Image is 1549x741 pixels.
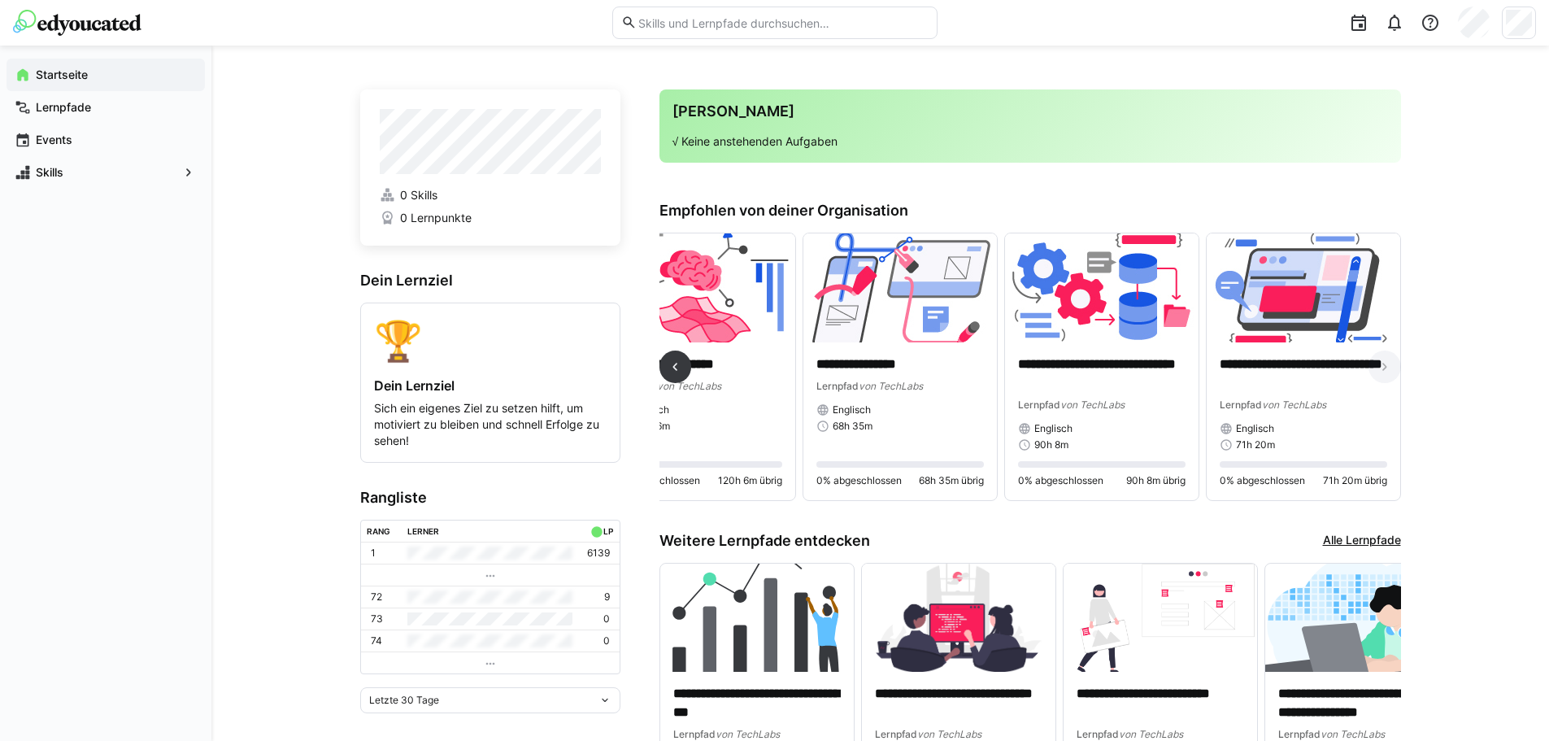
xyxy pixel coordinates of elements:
span: Lernpfad [673,728,716,740]
span: von TechLabs [657,380,721,392]
div: LP [603,526,613,536]
span: von TechLabs [716,728,780,740]
a: 0 Skills [380,187,601,203]
h3: Weitere Lernpfade entdecken [659,532,870,550]
span: Lernpfad [1018,399,1060,411]
span: Lernpfad [816,380,859,392]
span: von TechLabs [859,380,923,392]
p: 74 [371,634,382,647]
p: 0 [603,612,610,625]
span: 71h 20m [1236,438,1275,451]
span: 0% abgeschlossen [1018,474,1103,487]
h3: Dein Lernziel [360,272,620,290]
p: 72 [371,591,382,604]
span: Englisch [833,403,871,416]
img: image [1265,564,1459,673]
span: 0 Lernpunkte [400,210,472,226]
img: image [660,564,854,673]
p: 0 [603,634,610,647]
span: von TechLabs [1119,728,1183,740]
img: image [1005,233,1199,342]
span: von TechLabs [1321,728,1385,740]
span: Lernpfad [875,728,917,740]
div: Rang [367,526,390,536]
span: von TechLabs [1060,399,1125,411]
img: image [1064,564,1257,673]
p: 9 [604,591,610,604]
span: Englisch [1236,422,1274,435]
span: Lernpfad [1220,399,1262,411]
p: 73 [371,612,383,625]
p: 1 [371,547,376,560]
div: Lerner [407,526,439,536]
img: image [602,233,795,342]
span: 68h 35m [833,420,872,433]
img: image [803,233,997,342]
span: 71h 20m übrig [1323,474,1387,487]
span: Englisch [1034,422,1073,435]
img: image [862,564,1055,673]
h4: Dein Lernziel [374,377,607,394]
img: image [1207,233,1400,342]
span: Lernpfad [1077,728,1119,740]
h3: Rangliste [360,489,620,507]
span: von TechLabs [1262,399,1326,411]
input: Skills und Lernpfade durchsuchen… [637,15,928,30]
span: 120h 6m übrig [718,474,782,487]
span: 90h 8m übrig [1126,474,1186,487]
div: 🏆 [374,316,607,364]
span: 0 Skills [400,187,437,203]
span: von TechLabs [917,728,981,740]
span: 68h 35m übrig [919,474,984,487]
h3: Empfohlen von deiner Organisation [659,202,1401,220]
span: Letzte 30 Tage [369,694,439,707]
span: 0% abgeschlossen [816,474,902,487]
h3: [PERSON_NAME] [672,102,1388,120]
span: 90h 8m [1034,438,1068,451]
span: 0% abgeschlossen [1220,474,1305,487]
p: 6139 [587,547,610,560]
a: Alle Lernpfade [1323,532,1401,550]
p: Sich ein eigenes Ziel zu setzen hilft, um motiviert zu bleiben und schnell Erfolge zu sehen! [374,400,607,449]
span: Lernpfad [1278,728,1321,740]
p: √ Keine anstehenden Aufgaben [672,133,1388,150]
